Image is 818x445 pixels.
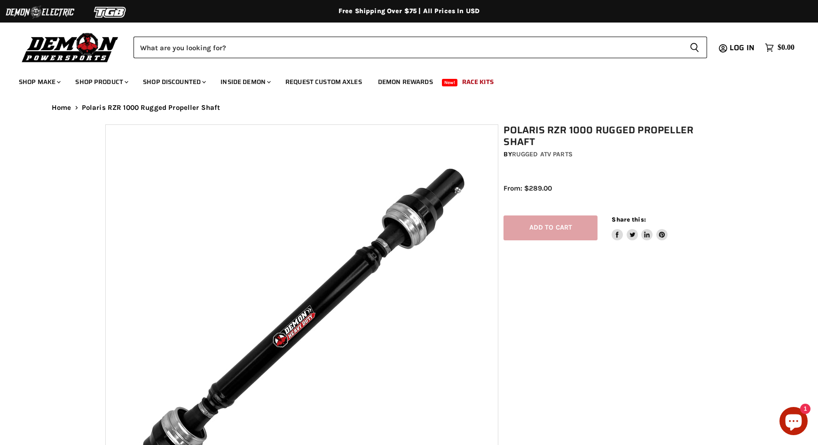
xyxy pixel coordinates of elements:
a: Inside Demon [213,72,276,92]
a: Home [52,104,71,112]
img: Demon Electric Logo 2 [5,3,75,21]
div: by [503,149,718,160]
h1: Polaris RZR 1000 Rugged Propeller Shaft [503,124,718,148]
span: Log in [730,42,755,54]
a: Shop Make [12,72,66,92]
input: Search [134,37,682,58]
a: Shop Discounted [136,72,212,92]
a: Request Custom Axles [278,72,369,92]
aside: Share this: [612,215,668,240]
nav: Breadcrumbs [33,104,785,112]
a: $0.00 [760,41,799,54]
ul: Main menu [12,69,792,92]
span: New! [442,79,458,86]
div: Free Shipping Over $75 | All Prices In USD [33,7,785,15]
img: Demon Powersports [19,31,122,64]
inbox-online-store-chat: Shopify online store chat [777,407,810,437]
form: Product [134,37,707,58]
span: Polaris RZR 1000 Rugged Propeller Shaft [82,104,220,112]
span: From: $289.00 [503,184,552,192]
img: TGB Logo 2 [75,3,146,21]
button: Search [682,37,707,58]
span: Share this: [612,216,645,223]
a: Log in [725,44,760,52]
a: Shop Product [68,72,134,92]
a: Demon Rewards [371,72,440,92]
span: $0.00 [778,43,794,52]
a: Rugged ATV Parts [512,150,573,158]
a: Race Kits [455,72,501,92]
